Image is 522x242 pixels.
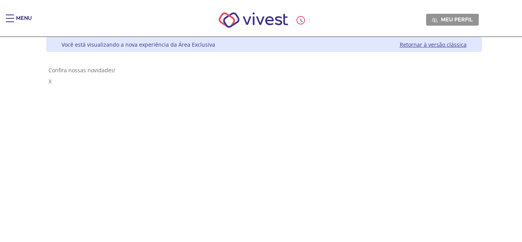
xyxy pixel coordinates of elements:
div: : [297,16,312,24]
span: Meu perfil [441,16,473,23]
img: Meu perfil [432,17,438,23]
a: Retornar à versão clássica [400,41,467,48]
div: Confira nossas novidades! [49,67,480,74]
div: Vivest [41,37,482,242]
div: Menu [16,15,32,30]
a: Meu perfil [426,14,479,25]
img: Vivest [210,4,297,36]
div: Você está visualizando a nova experiência da Área Exclusiva [62,41,215,48]
span: X [49,78,52,85]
